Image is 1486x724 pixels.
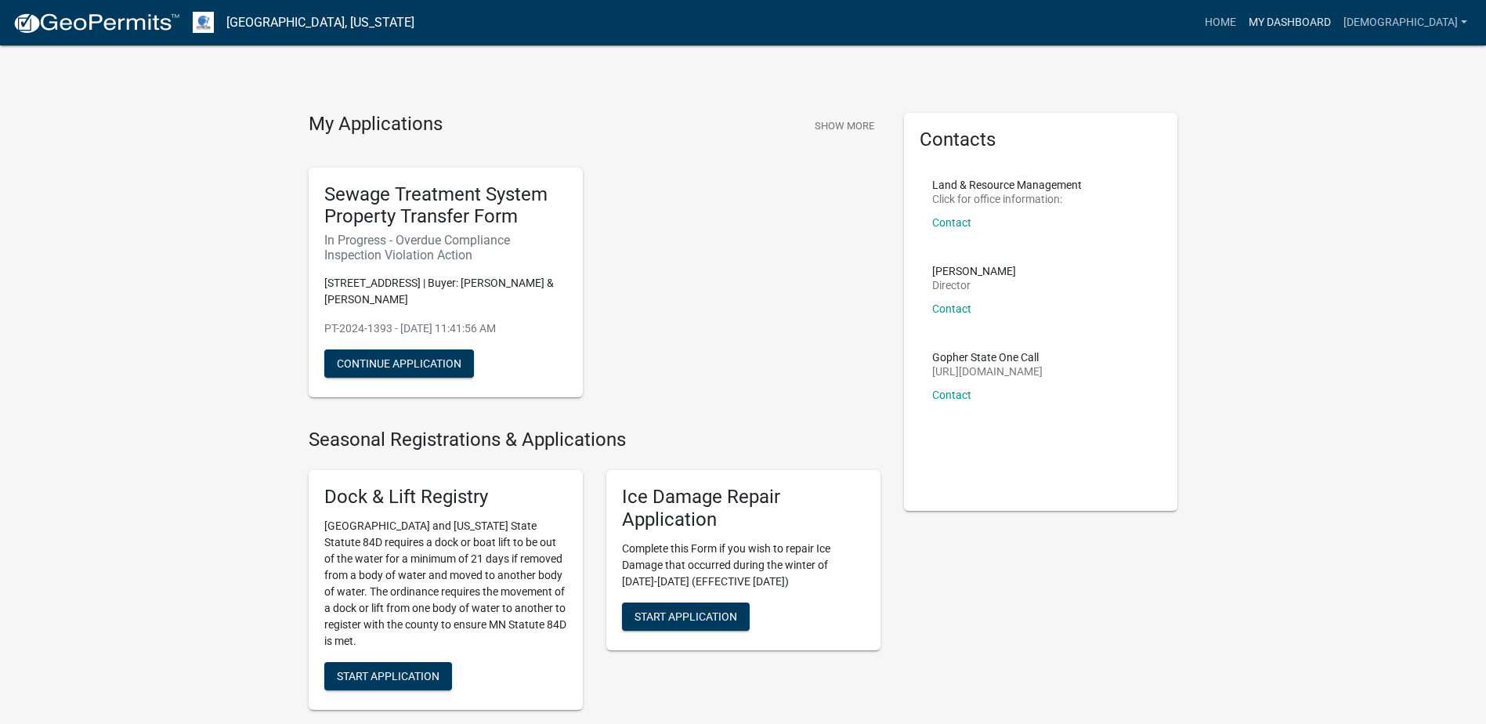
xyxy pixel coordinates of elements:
button: Continue Application [324,349,474,378]
a: Contact [932,389,971,401]
p: [GEOGRAPHIC_DATA] and [US_STATE] State Statute 84D requires a dock or boat lift to be out of the ... [324,518,567,650]
img: Otter Tail County, Minnesota [193,12,214,33]
h4: My Applications [309,113,443,136]
a: Contact [932,216,971,229]
h5: Dock & Lift Registry [324,486,567,509]
h4: Seasonal Registrations & Applications [309,429,880,451]
a: Contact [932,302,971,315]
p: Land & Resource Management [932,179,1082,190]
p: Gopher State One Call [932,352,1043,363]
p: Director [932,280,1016,291]
h5: Sewage Treatment System Property Transfer Form [324,183,567,229]
a: My Dashboard [1242,8,1337,38]
h5: Contacts [920,129,1162,151]
button: Show More [808,113,880,139]
p: [URL][DOMAIN_NAME] [932,366,1043,377]
p: Complete this Form if you wish to repair Ice Damage that occurred during the winter of [DATE]-[DA... [622,541,865,590]
a: [GEOGRAPHIC_DATA], [US_STATE] [226,9,414,36]
button: Start Application [622,603,750,631]
span: Start Application [635,610,737,622]
p: [PERSON_NAME] [932,266,1016,277]
a: [DEMOGRAPHIC_DATA] [1337,8,1473,38]
a: Home [1199,8,1242,38]
p: Click for office information: [932,194,1082,205]
h6: In Progress - Overdue Compliance Inspection Violation Action [324,233,567,262]
span: Start Application [337,670,439,682]
p: PT-2024-1393 - [DATE] 11:41:56 AM [324,320,567,337]
button: Start Application [324,662,452,690]
h5: Ice Damage Repair Application [622,486,865,531]
p: [STREET_ADDRESS] | Buyer: [PERSON_NAME] & [PERSON_NAME] [324,275,567,308]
